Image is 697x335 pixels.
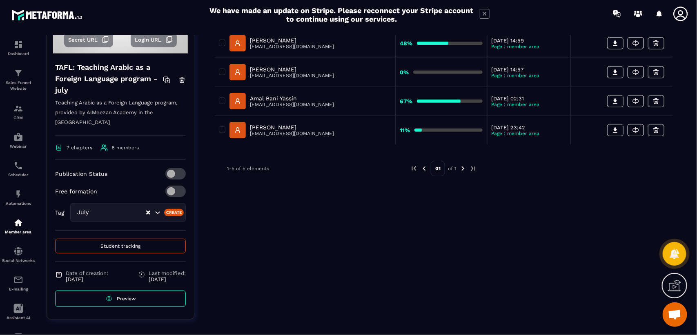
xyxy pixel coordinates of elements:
div: Create [164,209,184,216]
strong: 0% [400,69,409,75]
p: Tag [55,209,64,216]
img: next [459,165,467,172]
p: 1-5 of 5 elements [227,166,269,171]
p: [EMAIL_ADDRESS][DOMAIN_NAME] [250,44,334,49]
a: formationformationCRM [2,98,35,126]
p: Webinar [2,144,35,149]
p: [DATE] 23:42 [492,124,566,131]
p: Sales Funnel Website [2,80,35,91]
a: social-networksocial-networkSocial Networks [2,240,35,269]
p: of 1 [448,165,457,172]
img: prev [410,165,418,172]
img: scheduler [13,161,23,171]
button: Login URL [131,32,177,47]
img: automations [13,218,23,228]
p: Publication Status [55,171,107,177]
p: Assistant AI [2,315,35,320]
p: [PERSON_NAME] [250,37,334,44]
span: 5 members [112,145,139,151]
img: logo [11,7,85,22]
p: [EMAIL_ADDRESS][DOMAIN_NAME] [250,73,334,78]
p: 01 [431,161,445,176]
span: Preview [117,296,136,302]
a: automationsautomationsWebinar [2,126,35,155]
span: Last modified: [149,270,186,276]
p: CRM [2,115,35,120]
img: formation [13,68,23,78]
h4: TAFL: Teaching Arabic as a Foreign Language program - july [55,62,163,96]
p: Page : member area [492,131,566,136]
p: [DATE] [149,276,186,282]
span: 7 chapters [67,145,92,151]
h2: We have made an update on Stripe. Please reconnect your Stripe account to continue using our serv... [208,6,476,23]
a: emailemailE-mailing [2,269,35,297]
a: schedulerschedulerScheduler [2,155,35,183]
img: email [13,275,23,285]
p: E-mailing [2,287,35,291]
img: automations [13,132,23,142]
a: formationformationSales Funnel Website [2,62,35,98]
img: formation [13,40,23,49]
span: Student tracking [100,243,140,249]
p: Teaching Arabic as a Foreign Language program, provided by AlMeezan Academy in the [GEOGRAPHIC_DATA] [55,98,186,136]
img: prev [421,165,428,172]
input: Search for option [104,208,145,217]
p: Dashboard [2,51,35,56]
p: [EMAIL_ADDRESS][DOMAIN_NAME] [250,131,334,136]
p: Page : member area [492,73,566,78]
img: automations [13,189,23,199]
p: [DATE] 14:59 [492,38,566,44]
button: Student tracking [55,239,186,253]
p: [DATE] 14:57 [492,67,566,73]
p: [EMAIL_ADDRESS][DOMAIN_NAME] [250,102,334,107]
span: Date of creation: [66,270,108,276]
a: Amal Bani Yassin[EMAIL_ADDRESS][DOMAIN_NAME] [229,93,334,109]
img: social-network [13,246,23,256]
p: [DATE] [66,276,108,282]
p: Member area [2,230,35,234]
div: Search for option [70,203,186,222]
a: Preview [55,291,186,307]
strong: 48% [400,40,413,47]
a: automationsautomationsAutomations [2,183,35,212]
img: next [470,165,477,172]
a: [PERSON_NAME][EMAIL_ADDRESS][DOMAIN_NAME] [229,35,334,51]
a: formationformationDashboard [2,33,35,62]
p: Free formation [55,188,97,195]
p: Scheduler [2,173,35,177]
span: July [76,208,104,217]
button: Clear Selected [146,210,150,216]
a: [PERSON_NAME][EMAIL_ADDRESS][DOMAIN_NAME] [229,122,334,138]
p: Amal Bani Yassin [250,95,334,102]
span: Login URL [135,37,161,43]
img: formation [13,104,23,113]
a: automationsautomationsMember area [2,212,35,240]
strong: 67% [400,98,413,104]
button: Secret URL [64,32,113,47]
p: [DATE] 02:31 [492,95,566,102]
p: Automations [2,201,35,206]
p: [PERSON_NAME] [250,66,334,73]
a: Assistant AI [2,297,35,326]
div: Ouvrir le chat [663,302,687,327]
span: Secret URL [68,37,98,43]
strong: 11% [400,127,410,133]
a: [PERSON_NAME][EMAIL_ADDRESS][DOMAIN_NAME] [229,64,334,80]
p: Social Networks [2,258,35,263]
p: [PERSON_NAME] [250,124,334,131]
p: Page : member area [492,102,566,107]
p: Page : member area [492,44,566,49]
